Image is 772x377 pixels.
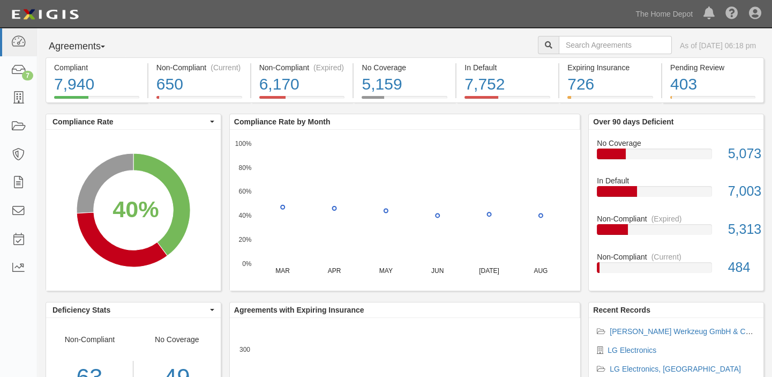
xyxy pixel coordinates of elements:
div: 726 [567,73,653,96]
div: 403 [670,73,755,96]
a: No Coverage5,159 [354,96,455,105]
text: 300 [239,345,250,353]
div: 5,159 [362,73,447,96]
div: In Default [589,175,763,186]
text: JUN [431,267,444,275]
text: 0% [242,260,252,267]
div: Non-Compliant [589,213,763,224]
a: LG Electronics, [GEOGRAPHIC_DATA] [610,365,741,373]
a: The Home Depot [630,3,698,25]
i: Help Center - Complianz [725,8,738,20]
div: 7,752 [464,73,550,96]
div: 7,940 [54,73,139,96]
a: Compliant7,940 [46,96,147,105]
a: [PERSON_NAME] Werkzeug GmbH & Co KG [610,327,762,336]
text: MAR [275,267,290,275]
div: Pending Review [670,62,755,73]
input: Search Agreements [559,36,672,54]
div: Expiring Insurance [567,62,653,73]
svg: A chart. [230,130,580,291]
text: MAY [379,267,393,275]
text: 80% [238,164,251,171]
div: 40% [113,193,159,226]
div: As of [DATE] 06:18 pm [680,40,756,51]
text: [DATE] [479,267,499,275]
span: Compliance Rate [53,116,207,127]
div: Non-Compliant [589,252,763,262]
div: (Current) [651,252,681,262]
b: Over 90 days Deficient [593,117,673,126]
div: 7 [22,71,33,80]
span: Deficiency Stats [53,305,207,315]
a: LG Electronics [608,346,656,354]
div: (Expired) [651,213,682,224]
div: No Coverage [589,138,763,149]
text: APR [327,267,341,275]
b: Recent Records [593,306,650,314]
img: logo-5460c22ac91f19d4615b14bd174203de0afe785f0fc80cf4dbbc73dc1793850b.png [8,5,82,24]
div: 5,073 [720,144,763,164]
div: 5,313 [720,220,763,239]
div: Non-Compliant (Current) [156,62,242,73]
div: 7,003 [720,182,763,201]
b: Agreements with Expiring Insurance [234,306,364,314]
div: In Default [464,62,550,73]
div: Non-Compliant (Expired) [259,62,345,73]
a: No Coverage5,073 [597,138,755,176]
a: Non-Compliant(Expired)6,170 [251,96,353,105]
text: 60% [238,188,251,195]
text: AUG [534,267,548,275]
button: Agreements [46,36,126,57]
text: 20% [238,236,251,243]
div: 650 [156,73,242,96]
b: Compliance Rate by Month [234,117,331,126]
a: In Default7,752 [456,96,558,105]
a: Non-Compliant(Current)484 [597,252,755,282]
a: Pending Review403 [662,96,764,105]
a: Expiring Insurance726 [559,96,661,105]
a: Non-Compliant(Current)650 [148,96,250,105]
text: 100% [235,139,252,147]
a: In Default7,003 [597,175,755,213]
div: 6,170 [259,73,345,96]
div: (Current) [211,62,241,73]
div: Compliant [54,62,139,73]
button: Deficiency Stats [46,302,221,317]
div: No Coverage [362,62,447,73]
div: 484 [720,258,763,277]
button: Compliance Rate [46,114,221,129]
a: Non-Compliant(Expired)5,313 [597,213,755,252]
text: 40% [238,212,251,219]
div: (Expired) [313,62,344,73]
svg: A chart. [46,130,221,291]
